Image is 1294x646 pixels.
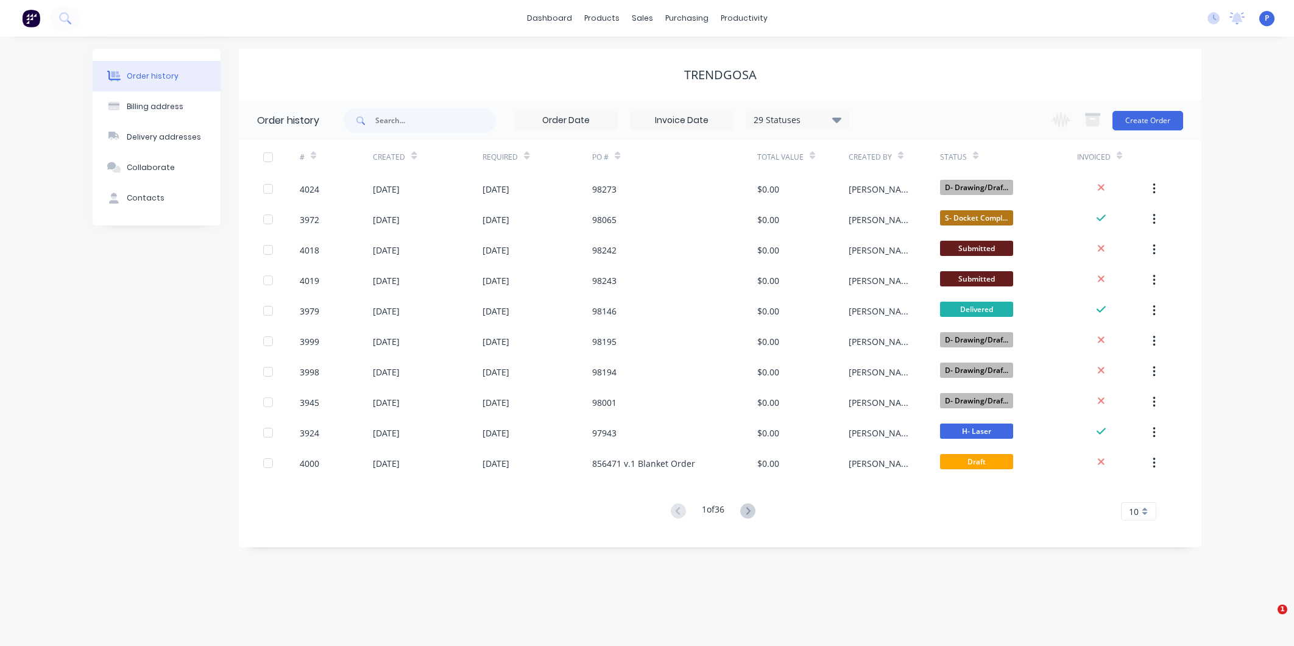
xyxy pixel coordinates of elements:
div: [DATE] [373,305,400,318]
div: Delivery addresses [127,132,201,143]
div: 98195 [592,335,617,348]
span: Submitted [940,271,1013,286]
div: $0.00 [757,244,779,257]
div: products [578,9,626,27]
div: [DATE] [483,457,509,470]
div: $0.00 [757,213,779,226]
div: Billing address [127,101,183,112]
div: [DATE] [483,305,509,318]
span: P [1265,13,1269,24]
div: [DATE] [373,274,400,287]
div: 3945 [300,396,319,409]
button: Collaborate [93,152,221,183]
div: 98194 [592,366,617,378]
div: [PERSON_NAME] [849,396,916,409]
div: [PERSON_NAME] [849,213,916,226]
div: Contacts [127,193,164,204]
div: 98243 [592,274,617,287]
div: 1 of 36 [702,503,724,520]
div: 4019 [300,274,319,287]
div: 4018 [300,244,319,257]
input: Invoice Date [631,112,733,130]
div: Status [940,140,1077,174]
div: [DATE] [373,366,400,378]
span: 1 [1278,605,1287,614]
input: Order Date [515,112,617,130]
div: [PERSON_NAME] [849,183,916,196]
div: $0.00 [757,183,779,196]
div: Collaborate [127,162,175,173]
div: Trendgosa [684,68,757,82]
div: $0.00 [757,335,779,348]
div: 98001 [592,396,617,409]
div: 3979 [300,305,319,318]
div: Invoiced [1077,140,1150,174]
span: Submitted [940,241,1013,256]
div: 29 Statuses [746,113,849,127]
div: 98242 [592,244,617,257]
div: [PERSON_NAME] [849,427,916,439]
div: 4024 [300,183,319,196]
div: [PERSON_NAME] [849,457,916,470]
div: 97943 [592,427,617,439]
div: purchasing [659,9,715,27]
input: Search... [375,108,496,133]
span: D- Drawing/Draf... [940,393,1013,408]
div: [DATE] [483,427,509,439]
div: [PERSON_NAME] [849,274,916,287]
span: 10 [1129,505,1139,518]
span: D- Drawing/Draf... [940,180,1013,195]
div: 98273 [592,183,617,196]
div: sales [626,9,659,27]
div: [DATE] [373,457,400,470]
div: productivity [715,9,774,27]
div: [DATE] [483,183,509,196]
div: [PERSON_NAME] [849,335,916,348]
div: # [300,140,373,174]
div: Order history [127,71,179,82]
div: Total Value [757,140,849,174]
div: [DATE] [483,335,509,348]
div: [DATE] [483,396,509,409]
span: S- Docket Compl... [940,210,1013,225]
div: $0.00 [757,366,779,378]
button: Create Order [1112,111,1183,130]
div: 3924 [300,427,319,439]
div: [DATE] [483,366,509,378]
div: 3999 [300,335,319,348]
div: [PERSON_NAME] [849,366,916,378]
div: PO # [592,140,757,174]
div: Created [373,152,405,163]
div: [PERSON_NAME] [849,305,916,318]
img: Factory [22,9,40,27]
div: [DATE] [483,213,509,226]
div: [DATE] [373,396,400,409]
div: 856471 v.1 Blanket Order [592,457,695,470]
div: Invoiced [1077,152,1111,163]
div: Order history [257,113,319,128]
button: Delivery addresses [93,122,221,152]
button: Order history [93,61,221,91]
div: 4000 [300,457,319,470]
div: 98065 [592,213,617,226]
div: [DATE] [373,244,400,257]
div: Status [940,152,967,163]
div: Required [483,152,518,163]
div: 3998 [300,366,319,378]
div: $0.00 [757,457,779,470]
button: Billing address [93,91,221,122]
div: Created By [849,152,892,163]
span: H- Laser [940,424,1013,439]
div: Required [483,140,592,174]
span: D- Drawing/Draf... [940,332,1013,347]
div: $0.00 [757,396,779,409]
div: [DATE] [483,244,509,257]
div: Created By [849,140,940,174]
div: $0.00 [757,305,779,318]
a: dashboard [521,9,578,27]
span: D- Drawing/Draf... [940,363,1013,378]
div: [PERSON_NAME] [849,244,916,257]
button: Contacts [93,183,221,213]
div: Total Value [757,152,804,163]
div: 98146 [592,305,617,318]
